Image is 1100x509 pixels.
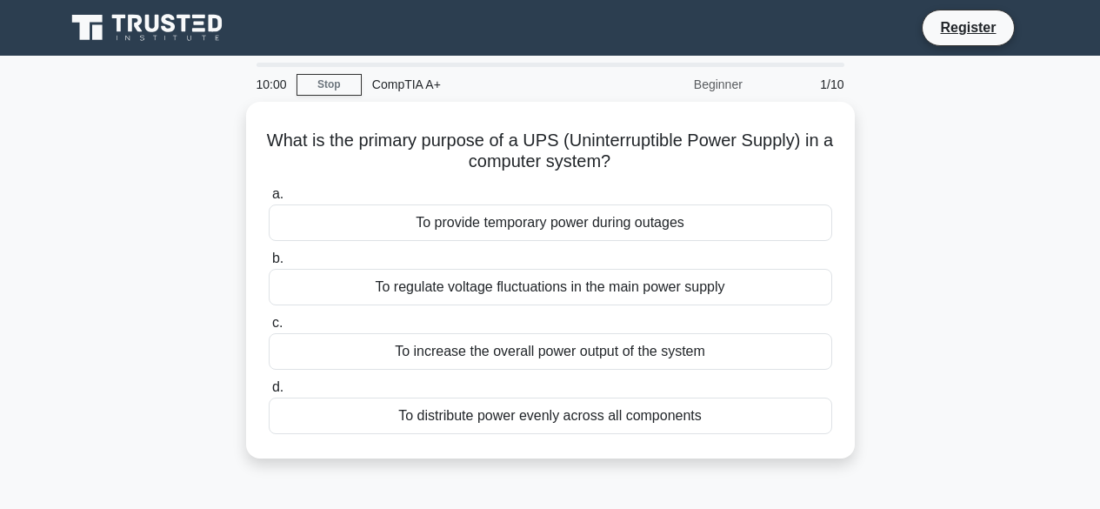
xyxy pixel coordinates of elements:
div: CompTIA A+ [362,67,601,102]
a: Register [930,17,1006,38]
h5: What is the primary purpose of a UPS (Uninterruptible Power Supply) in a computer system? [267,130,834,173]
div: To provide temporary power during outages [269,204,832,241]
div: 1/10 [753,67,855,102]
span: d. [272,379,283,394]
div: 10:00 [246,67,297,102]
a: Stop [297,74,362,96]
span: c. [272,315,283,330]
div: To distribute power evenly across all components [269,398,832,434]
div: Beginner [601,67,753,102]
div: To regulate voltage fluctuations in the main power supply [269,269,832,305]
div: To increase the overall power output of the system [269,333,832,370]
span: b. [272,251,283,265]
span: a. [272,186,283,201]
